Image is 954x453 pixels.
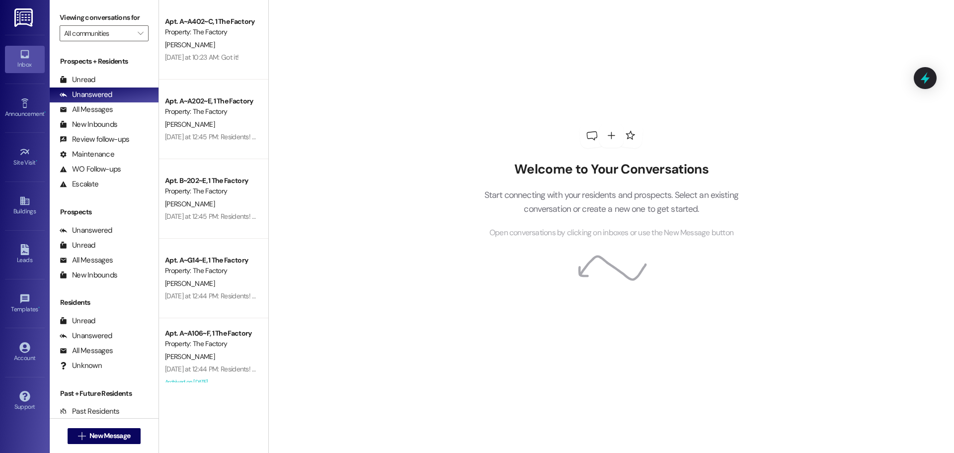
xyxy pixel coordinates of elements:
div: Unread [60,240,95,251]
span: • [44,109,46,116]
a: Leads [5,241,45,268]
div: Apt. A~A202~E, 1 The Factory [165,96,257,106]
button: New Message [68,428,141,444]
div: Apt. A~A402~C, 1 The Factory [165,16,257,27]
div: Archived on [DATE] [164,376,258,388]
span: Open conversations by clicking on inboxes or use the New Message button [489,227,733,239]
div: Apt. A~A106~F, 1 The Factory [165,328,257,339]
span: New Message [89,431,130,441]
span: [PERSON_NAME] [165,199,215,208]
a: Account [5,339,45,366]
div: Prospects [50,207,159,217]
a: Site Visit • [5,144,45,171]
a: Buildings [5,192,45,219]
span: • [36,158,37,165]
div: Apt. B~202~E, 1 The Factory [165,176,257,186]
img: ResiDesk Logo [14,8,35,27]
i:  [138,29,143,37]
span: [PERSON_NAME] [165,120,215,129]
div: WO Follow-ups [60,164,121,175]
div: Unread [60,75,95,85]
div: All Messages [60,346,113,356]
h2: Welcome to Your Conversations [469,162,753,178]
span: [PERSON_NAME] [165,40,215,49]
a: Inbox [5,46,45,73]
div: Past + Future Residents [50,388,159,399]
div: Past Residents [60,406,120,417]
div: Unknown [60,361,102,371]
div: New Inbounds [60,270,117,280]
div: Property: The Factory [165,266,257,276]
i:  [78,432,85,440]
p: Start connecting with your residents and prospects. Select an existing conversation or create a n... [469,188,753,216]
div: All Messages [60,104,113,115]
div: New Inbounds [60,119,117,130]
div: Property: The Factory [165,339,257,349]
div: Escalate [60,179,98,189]
div: Maintenance [60,149,114,160]
input: All communities [64,25,133,41]
div: [DATE] at 10:23 AM: Got it! [165,53,238,62]
div: Unanswered [60,331,112,341]
span: • [38,304,40,311]
div: Property: The Factory [165,106,257,117]
div: Residents [50,297,159,308]
div: Review follow-ups [60,134,129,145]
div: Property: The Factory [165,186,257,196]
div: Prospects + Residents [50,56,159,67]
div: Unanswered [60,225,112,236]
div: Unread [60,316,95,326]
div: Unanswered [60,90,112,100]
div: Apt. A~G14~E, 1 The Factory [165,255,257,266]
div: Property: The Factory [165,27,257,37]
span: [PERSON_NAME] [165,279,215,288]
div: All Messages [60,255,113,266]
label: Viewing conversations for [60,10,149,25]
a: Templates • [5,290,45,317]
a: Support [5,388,45,415]
span: [PERSON_NAME] [165,352,215,361]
